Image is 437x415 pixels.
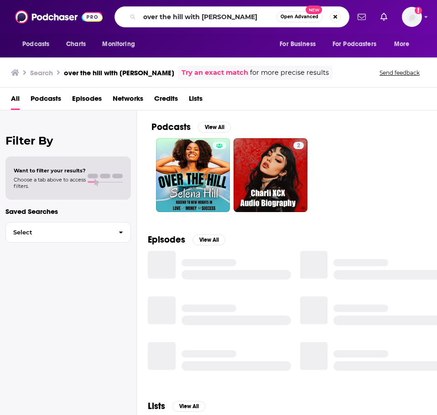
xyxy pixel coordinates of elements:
h2: Episodes [148,234,185,245]
a: 2 [293,142,304,149]
svg: Add a profile image [415,7,422,14]
div: Search podcasts, credits, & more... [114,6,349,27]
img: User Profile [402,7,422,27]
button: Send feedback [377,69,422,77]
a: Episodes [72,91,102,110]
a: Lists [189,91,203,110]
button: Show profile menu [402,7,422,27]
span: Logged in as GregKubie [402,7,422,27]
h3: over the hill with [PERSON_NAME] [64,68,174,77]
button: Select [5,222,131,243]
button: open menu [388,36,421,53]
span: for more precise results [250,67,329,78]
button: open menu [16,36,61,53]
span: Open Advanced [281,15,318,19]
a: Show notifications dropdown [377,9,391,25]
img: Podchaser - Follow, Share and Rate Podcasts [15,8,103,26]
h2: Podcasts [151,121,191,133]
h2: Lists [148,400,165,412]
a: ListsView All [148,400,205,412]
button: open menu [273,36,327,53]
button: Open AdvancedNew [276,11,323,22]
button: open menu [96,36,146,53]
a: Networks [113,91,143,110]
a: Show notifications dropdown [354,9,369,25]
span: Charts [66,38,86,51]
a: PodcastsView All [151,121,231,133]
span: Select [6,229,111,235]
a: 2 [234,138,307,212]
input: Search podcasts, credits, & more... [140,10,276,24]
span: Want to filter your results? [14,167,86,174]
a: Credits [154,91,178,110]
a: EpisodesView All [148,234,225,245]
span: Monitoring [102,38,135,51]
a: Try an exact match [182,67,248,78]
a: Podcasts [31,91,61,110]
button: View All [172,401,205,412]
span: New [306,5,322,14]
a: Charts [60,36,91,53]
h2: Filter By [5,134,131,147]
h3: Search [30,68,53,77]
p: Saved Searches [5,207,131,216]
span: For Podcasters [333,38,376,51]
span: Podcasts [22,38,49,51]
span: For Business [280,38,316,51]
span: More [394,38,410,51]
span: 2 [297,141,300,150]
button: open menu [327,36,390,53]
span: Choose a tab above to access filters. [14,176,86,189]
button: View All [198,122,231,133]
a: All [11,91,20,110]
button: View All [192,234,225,245]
